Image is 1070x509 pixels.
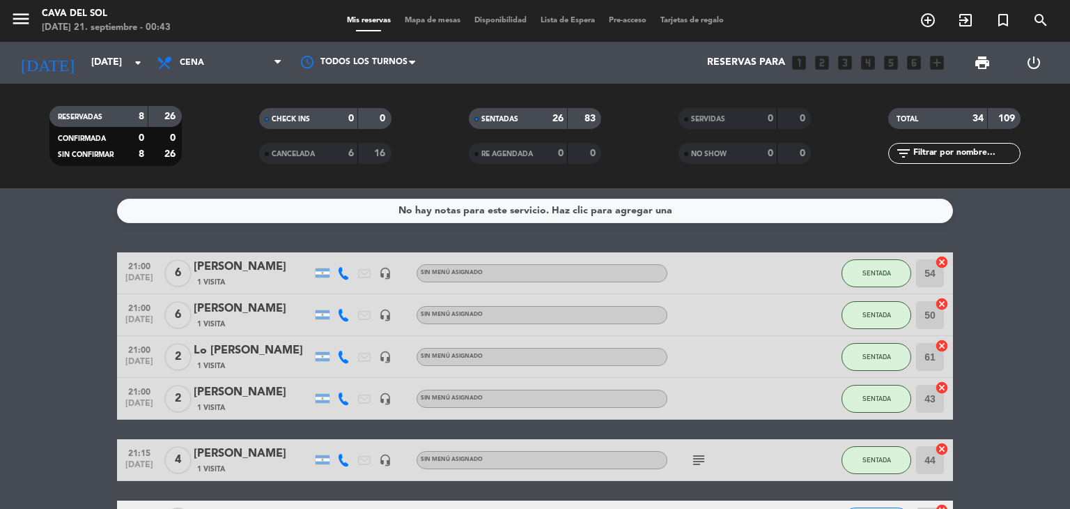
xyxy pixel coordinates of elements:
span: NO SHOW [691,151,727,158]
i: cancel [935,255,949,269]
span: CANCELADA [272,151,315,158]
i: headset_mic [379,309,391,321]
span: 1 Visita [197,277,225,288]
span: Pre-acceso [602,17,653,24]
i: [DATE] [10,47,84,78]
i: add_box [928,54,946,72]
span: TOTAL [897,116,918,123]
span: 6 [164,259,192,287]
span: Lista de Espera [534,17,602,24]
span: print [974,54,991,71]
i: headset_mic [379,454,391,466]
span: 2 [164,343,192,371]
span: Mapa de mesas [398,17,467,24]
strong: 26 [164,149,178,159]
button: SENTADA [842,301,911,329]
strong: 0 [558,149,564,158]
strong: 0 [170,133,178,143]
span: 1 Visita [197,402,225,413]
span: [DATE] [122,399,157,415]
i: cancel [935,381,949,395]
span: Sin menú asignado [421,395,483,401]
span: 2 [164,385,192,413]
i: looks_6 [905,54,923,72]
span: Tarjetas de regalo [653,17,731,24]
span: 21:00 [122,341,157,357]
span: 21:00 [122,257,157,273]
strong: 0 [768,149,773,158]
i: headset_mic [379,267,391,280]
span: [DATE] [122,357,157,373]
i: looks_4 [859,54,877,72]
strong: 0 [139,133,144,143]
i: cancel [935,297,949,311]
span: SENTADA [862,311,891,319]
span: 21:00 [122,299,157,315]
strong: 16 [374,149,388,158]
strong: 0 [348,114,354,123]
i: turned_in_not [995,12,1011,29]
i: power_settings_new [1025,54,1042,71]
div: [PERSON_NAME] [194,383,312,402]
span: SENTADA [862,395,891,402]
span: Sin menú asignado [421,354,483,359]
button: SENTADA [842,259,911,287]
strong: 26 [164,112,178,121]
i: add_circle_outline [920,12,936,29]
span: [DATE] [122,273,157,289]
div: [PERSON_NAME] [194,300,312,318]
span: SIN CONFIRMAR [58,151,114,158]
span: RESERVADAS [58,114,102,121]
span: RE AGENDADA [481,151,533,158]
i: arrow_drop_down [130,54,146,71]
span: [DATE] [122,315,157,331]
strong: 6 [348,149,354,158]
div: Lo [PERSON_NAME] [194,342,312,360]
span: Cena [180,58,204,68]
span: Sin menú asignado [421,457,483,462]
strong: 0 [800,149,808,158]
span: 1 Visita [197,464,225,475]
i: exit_to_app [957,12,974,29]
i: looks_one [790,54,808,72]
div: LOG OUT [1008,42,1060,84]
span: 1 Visita [197,360,225,372]
span: Sin menú asignado [421,270,483,275]
strong: 34 [972,114,984,123]
span: [DATE] [122,460,157,476]
strong: 8 [139,149,144,159]
span: CHECK INS [272,116,310,123]
div: Cava del Sol [42,7,171,21]
span: Mis reservas [340,17,398,24]
div: [DATE] 21. septiembre - 00:43 [42,21,171,35]
strong: 83 [584,114,598,123]
i: search [1032,12,1049,29]
i: menu [10,8,31,29]
strong: 0 [768,114,773,123]
strong: 26 [552,114,564,123]
span: SENTADA [862,456,891,464]
button: SENTADA [842,446,911,474]
button: SENTADA [842,385,911,413]
span: 21:00 [122,383,157,399]
i: looks_two [813,54,831,72]
strong: 8 [139,112,144,121]
span: Reservas para [707,57,785,68]
span: 1 Visita [197,319,225,330]
input: Filtrar por nombre... [912,146,1020,161]
button: SENTADA [842,343,911,371]
span: SENTADAS [481,116,518,123]
button: menu [10,8,31,34]
i: looks_5 [882,54,900,72]
span: 4 [164,446,192,474]
i: looks_3 [836,54,854,72]
span: CONFIRMADA [58,135,106,142]
i: cancel [935,339,949,353]
div: [PERSON_NAME] [194,258,312,276]
div: No hay notas para este servicio. Haz clic para agregar una [398,203,672,219]
span: SERVIDAS [691,116,725,123]
span: 21:15 [122,444,157,460]
span: SENTADA [862,353,891,360]
i: headset_mic [379,351,391,363]
span: SENTADA [862,269,891,277]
